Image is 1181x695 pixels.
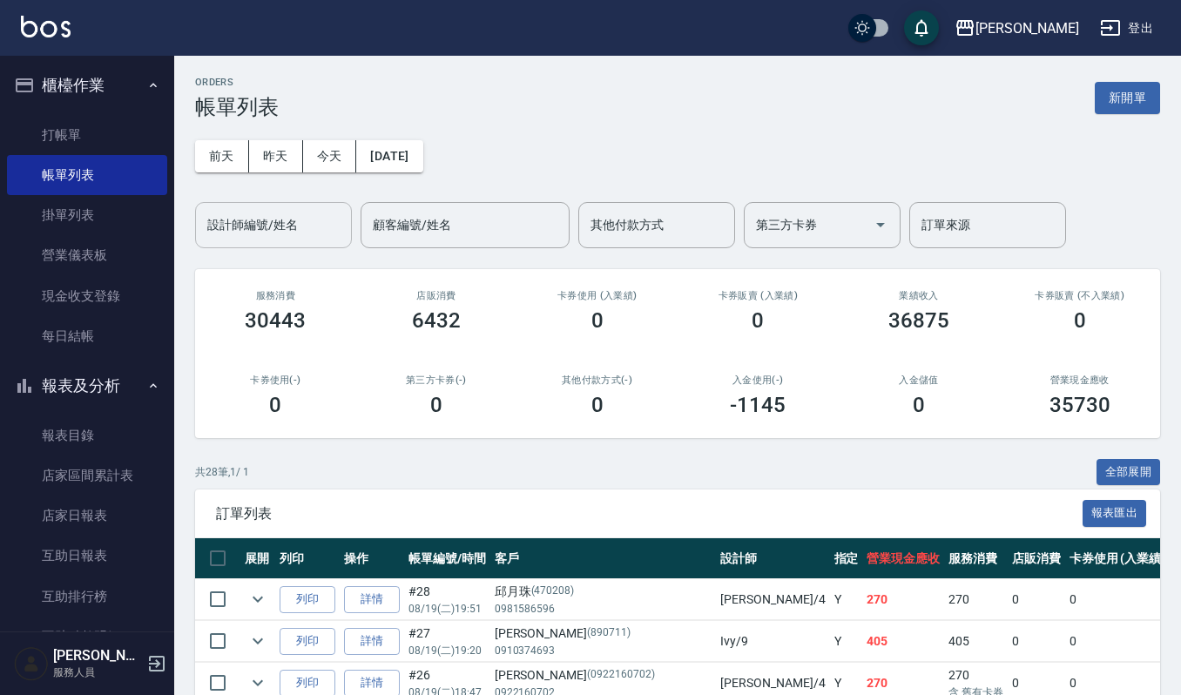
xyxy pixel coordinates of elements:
[830,621,863,662] td: Y
[860,374,979,386] h2: 入金儲值
[408,601,486,617] p: 08/19 (二) 19:51
[495,601,712,617] p: 0981586596
[495,624,712,643] div: [PERSON_NAME]
[7,363,167,408] button: 報表及分析
[7,155,167,195] a: 帳單列表
[904,10,939,45] button: save
[275,538,340,579] th: 列印
[495,666,712,685] div: [PERSON_NAME]
[245,308,306,333] h3: 30443
[698,290,818,301] h2: 卡券販賣 (入業績)
[888,308,949,333] h3: 36875
[7,496,167,536] a: 店家日報表
[531,583,575,601] p: (470208)
[867,211,894,239] button: Open
[340,538,404,579] th: 操作
[280,586,335,613] button: 列印
[587,666,655,685] p: (0922160702)
[1095,82,1160,114] button: 新開單
[412,308,461,333] h3: 6432
[944,579,1008,620] td: 270
[21,16,71,37] img: Logo
[404,538,490,579] th: 帳單編號/時間
[730,393,786,417] h3: -1145
[698,374,818,386] h2: 入金使用(-)
[7,415,167,455] a: 報表目錄
[716,579,829,620] td: [PERSON_NAME] /4
[216,505,1083,523] span: 訂單列表
[195,95,279,119] h3: 帳單列表
[195,140,249,172] button: 前天
[591,393,604,417] h3: 0
[377,290,496,301] h2: 店販消費
[7,115,167,155] a: 打帳單
[948,10,1086,46] button: [PERSON_NAME]
[716,621,829,662] td: Ivy /9
[975,17,1079,39] div: [PERSON_NAME]
[1008,538,1065,579] th: 店販消費
[344,628,400,655] a: 詳情
[716,538,829,579] th: 設計師
[216,290,335,301] h3: 服務消費
[245,586,271,612] button: expand row
[269,393,281,417] h3: 0
[537,290,657,301] h2: 卡券使用 (入業績)
[195,464,249,480] p: 共 28 筆, 1 / 1
[377,374,496,386] h2: 第三方卡券(-)
[913,393,925,417] h3: 0
[280,628,335,655] button: 列印
[490,538,717,579] th: 客戶
[862,538,944,579] th: 營業現金應收
[7,316,167,356] a: 每日結帳
[1074,308,1086,333] h3: 0
[7,195,167,235] a: 掛單列表
[1065,621,1171,662] td: 0
[216,374,335,386] h2: 卡券使用(-)
[944,621,1008,662] td: 405
[1020,374,1139,386] h2: 營業現金應收
[752,308,764,333] h3: 0
[1065,579,1171,620] td: 0
[7,455,167,496] a: 店家區間累計表
[830,538,863,579] th: 指定
[591,308,604,333] h3: 0
[537,374,657,386] h2: 其他付款方式(-)
[7,617,167,657] a: 互助點數明細
[7,536,167,576] a: 互助日報表
[495,643,712,658] p: 0910374693
[830,579,863,620] td: Y
[7,276,167,316] a: 現金收支登錄
[7,577,167,617] a: 互助排行榜
[862,579,944,620] td: 270
[860,290,979,301] h2: 業績收入
[587,624,631,643] p: (890711)
[1093,12,1160,44] button: 登出
[245,628,271,654] button: expand row
[303,140,357,172] button: 今天
[404,621,490,662] td: #27
[356,140,422,172] button: [DATE]
[1008,579,1065,620] td: 0
[1008,621,1065,662] td: 0
[14,646,49,681] img: Person
[1020,290,1139,301] h2: 卡券販賣 (不入業績)
[862,621,944,662] td: 405
[495,583,712,601] div: 邱月珠
[249,140,303,172] button: 昨天
[944,538,1008,579] th: 服務消費
[7,235,167,275] a: 營業儀表板
[1049,393,1110,417] h3: 35730
[1065,538,1171,579] th: 卡券使用 (入業績)
[404,579,490,620] td: #28
[195,77,279,88] h2: ORDERS
[240,538,275,579] th: 展開
[430,393,442,417] h3: 0
[344,586,400,613] a: 詳情
[53,647,142,665] h5: [PERSON_NAME]
[7,63,167,108] button: 櫃檯作業
[1083,500,1147,527] button: 報表匯出
[53,665,142,680] p: 服務人員
[408,643,486,658] p: 08/19 (二) 19:20
[1095,89,1160,105] a: 新開單
[1083,504,1147,521] a: 報表匯出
